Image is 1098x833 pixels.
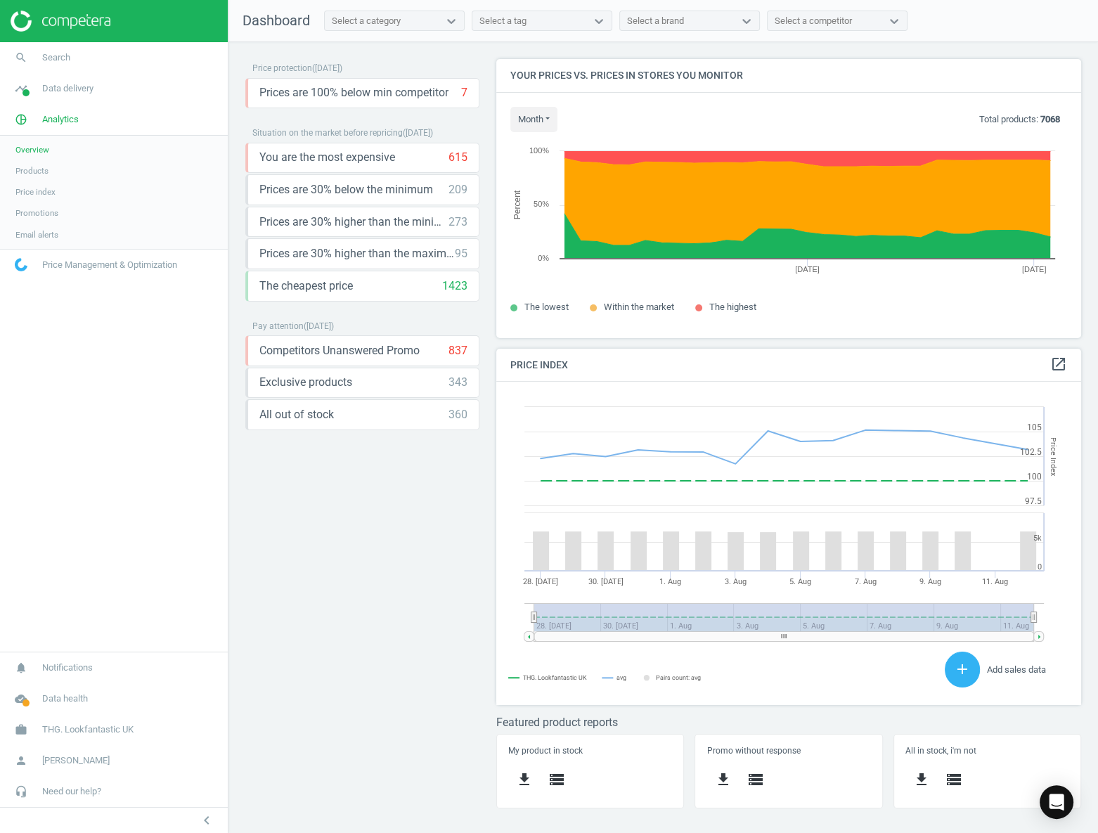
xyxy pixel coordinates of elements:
text: 97.5 [1025,496,1042,506]
button: get_app [707,763,739,796]
a: open_in_new [1050,356,1067,374]
span: Products [15,165,49,176]
i: search [8,44,34,71]
span: The highest [709,302,756,312]
span: Notifications [42,661,93,674]
span: Data delivery [42,82,93,95]
tspan: 11. Aug [982,577,1008,586]
h5: Promo without response [707,746,871,756]
tspan: 9. Aug [919,577,941,586]
button: get_app [508,763,541,796]
span: All out of stock [259,407,334,422]
span: Overview [15,144,49,155]
text: 100 [1027,472,1042,482]
span: Competitors Unanswered Promo [259,343,420,359]
text: 102.5 [1020,447,1042,457]
span: Exclusive products [259,375,352,390]
button: storage [739,763,772,796]
img: ajHJNr6hYgQAAAAASUVORK5CYII= [11,11,110,32]
span: Situation on the market before repricing [252,128,403,138]
i: storage [548,771,565,788]
i: cloud_done [8,685,34,712]
span: The cheapest price [259,278,353,294]
button: storage [938,763,970,796]
span: ( [DATE] ) [304,321,334,331]
tspan: 28. [DATE] [523,577,558,586]
tspan: 30. [DATE] [588,577,623,586]
span: Need our help? [42,785,101,798]
h4: Your prices vs. prices in stores you monitor [496,59,1081,92]
button: add [945,652,980,687]
i: pie_chart_outlined [8,106,34,133]
tspan: avg [616,674,626,681]
tspan: THG. Lookfantastic UK [523,674,587,681]
span: THG. Lookfantastic UK [42,723,134,736]
tspan: [DATE] [1022,265,1047,273]
i: headset_mic [8,778,34,805]
span: Promotions [15,207,58,219]
tspan: [DATE] [795,265,820,273]
span: Within the market [604,302,674,312]
span: [PERSON_NAME] [42,754,110,767]
i: get_app [516,771,533,788]
span: Prices are 30% below the minimum [259,182,433,198]
tspan: Pairs count: avg [656,674,701,681]
button: get_app [905,763,938,796]
i: open_in_new [1050,356,1067,373]
img: wGWNvw8QSZomAAAAABJRU5ErkJggg== [15,258,27,271]
div: 95 [455,246,467,261]
tspan: 1. Aug [659,577,681,586]
tspan: 7. Aug [854,577,876,586]
h5: My product in stock [508,746,672,756]
button: storage [541,763,573,796]
h4: Price Index [496,349,1081,382]
text: 105 [1027,422,1042,432]
span: You are the most expensive [259,150,395,165]
span: Dashboard [243,12,310,29]
span: Email alerts [15,229,58,240]
tspan: Price Index [1049,437,1058,476]
tspan: Percent [512,190,522,219]
button: month [510,107,557,132]
span: ( [DATE] ) [403,128,433,138]
i: storage [747,771,764,788]
div: 209 [448,182,467,198]
i: chevron_left [198,812,215,829]
span: Analytics [42,113,79,126]
div: 837 [448,343,467,359]
button: chevron_left [189,811,224,829]
span: Price protection [252,63,312,73]
span: ( [DATE] ) [312,63,342,73]
span: Prices are 30% higher than the maximal [259,246,455,261]
i: work [8,716,34,743]
span: Prices are 30% higher than the minimum [259,214,448,230]
b: 7068 [1040,114,1060,124]
div: Select a category [332,15,401,27]
i: get_app [913,771,930,788]
text: 0% [538,254,549,262]
text: 5k [1033,534,1042,543]
div: 1423 [442,278,467,294]
span: Prices are 100% below min competitor [259,85,448,101]
div: 615 [448,150,467,165]
i: add [954,661,971,678]
span: Pay attention [252,321,304,331]
i: person [8,747,34,774]
div: Select a tag [479,15,527,27]
i: get_app [715,771,732,788]
text: 0 [1038,562,1042,572]
p: Total products: [979,113,1060,126]
div: 7 [461,85,467,101]
span: Data health [42,692,88,705]
span: Price index [15,186,56,198]
tspan: 5. Aug [789,577,811,586]
text: 50% [534,200,549,208]
i: storage [945,771,962,788]
span: The lowest [524,302,569,312]
span: Price Management & Optimization [42,259,177,271]
i: notifications [8,654,34,681]
text: 100% [529,146,549,155]
tspan: 3. Aug [725,577,747,586]
h3: Featured product reports [496,716,1081,729]
div: 273 [448,214,467,230]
